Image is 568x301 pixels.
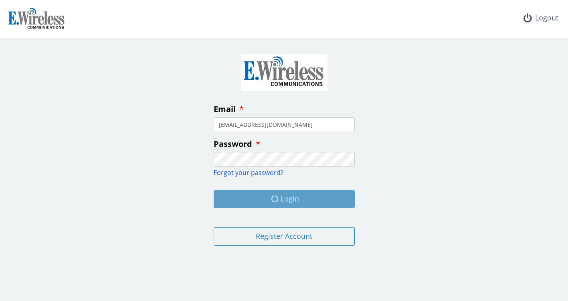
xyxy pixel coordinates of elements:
[214,138,252,149] span: Password
[214,190,355,208] button: Login
[214,168,283,177] a: Forgot your password?
[214,117,355,132] input: enter your email address
[214,104,236,114] span: Email
[214,227,355,246] button: Register Account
